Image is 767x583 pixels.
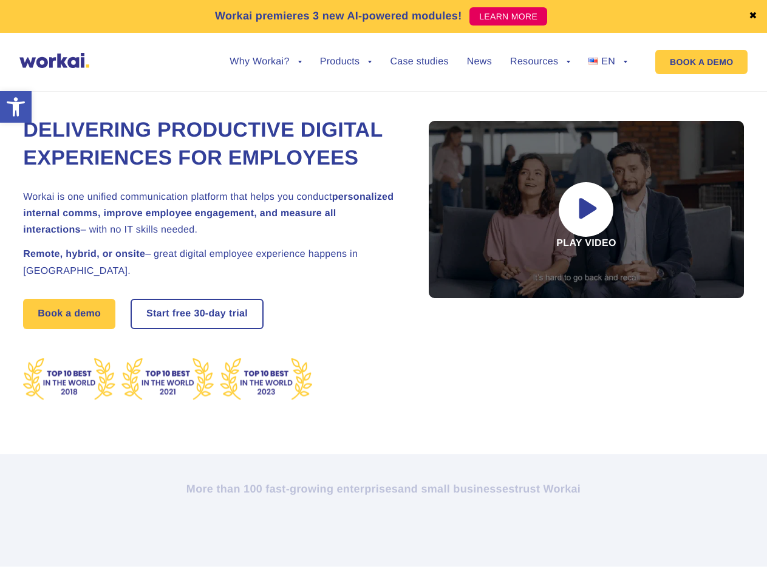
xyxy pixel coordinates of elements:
[390,57,448,67] a: Case studies
[429,121,744,298] div: Play video
[23,192,394,235] strong: personalized internal comms, improve employee engagement, and measure all interactions
[23,189,400,239] h2: Workai is one unified communication platform that helps you conduct – with no IT skills needed.
[23,246,400,279] h2: – great digital employee experience happens in [GEOGRAPHIC_DATA].
[230,57,301,67] a: Why Workai?
[510,57,570,67] a: Resources
[601,56,615,67] span: EN
[469,7,547,26] a: LEARN MORE
[132,300,262,328] a: Start free30-daytrial
[749,12,757,21] a: ✖
[215,8,462,24] p: Workai premieres 3 new AI-powered modules!
[398,483,514,495] i: and small businesses
[23,299,115,329] a: Book a demo
[47,482,721,496] h2: More than 100 fast-growing enterprises trust Workai
[194,309,226,319] i: 30-day
[655,50,748,74] a: BOOK A DEMO
[23,249,145,259] strong: Remote, hybrid, or onsite
[320,57,372,67] a: Products
[467,57,492,67] a: News
[23,117,400,172] h1: Delivering Productive Digital Experiences for Employees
